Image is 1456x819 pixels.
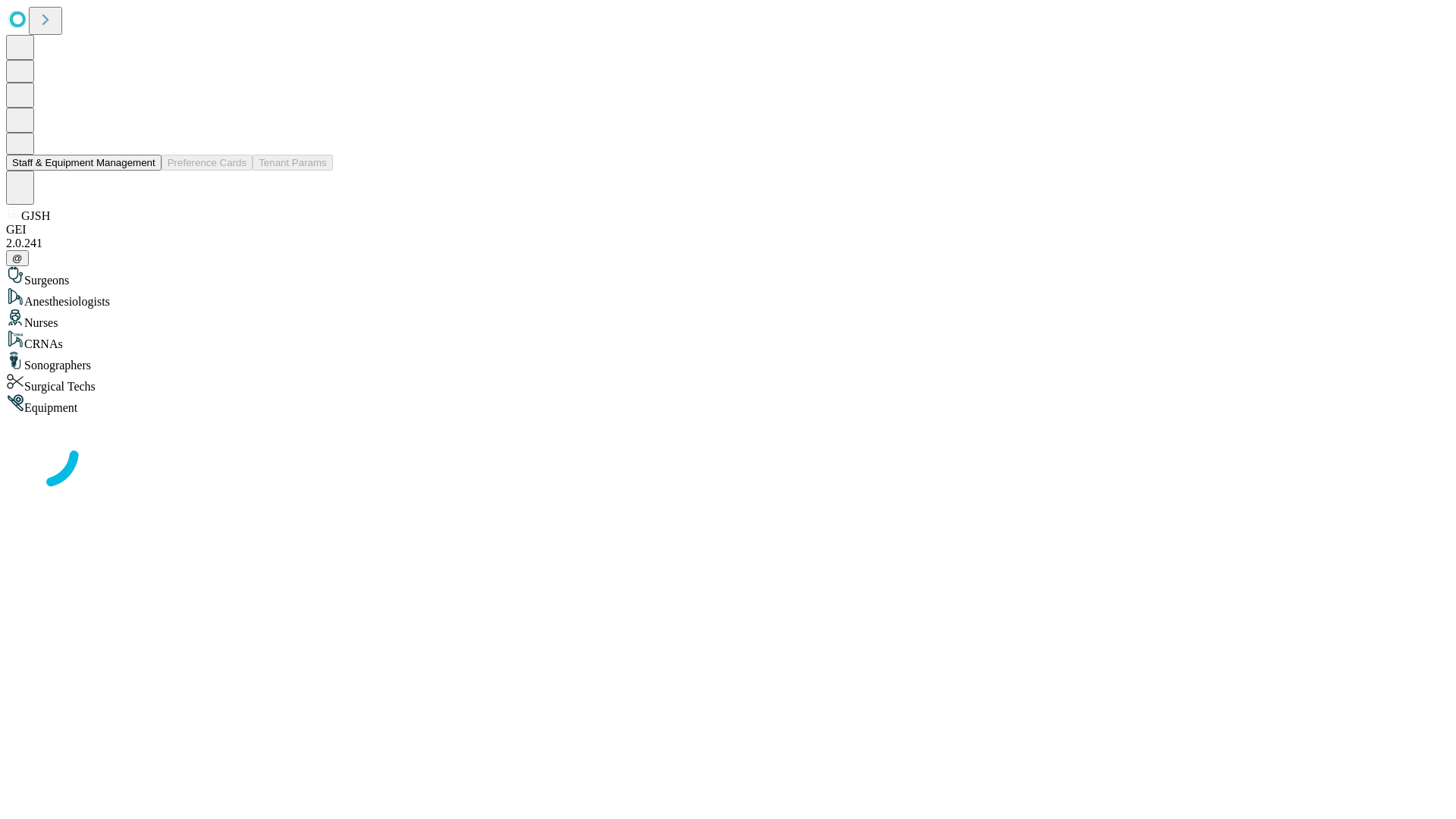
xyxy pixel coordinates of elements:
[6,250,29,266] button: @
[253,155,333,171] button: Tenant Params
[6,309,1450,330] div: Nurses
[6,330,1450,351] div: CRNAs
[6,287,1450,309] div: Anesthesiologists
[6,237,1450,250] div: 2.0.241
[6,266,1450,287] div: Surgeons
[6,394,1450,415] div: Equipment
[6,155,162,171] button: Staff & Equipment Management
[6,351,1450,372] div: Sonographers
[6,372,1450,394] div: Surgical Techs
[21,209,50,222] span: GJSH
[162,155,253,171] button: Preference Cards
[6,223,1450,237] div: GEI
[12,253,23,264] span: @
